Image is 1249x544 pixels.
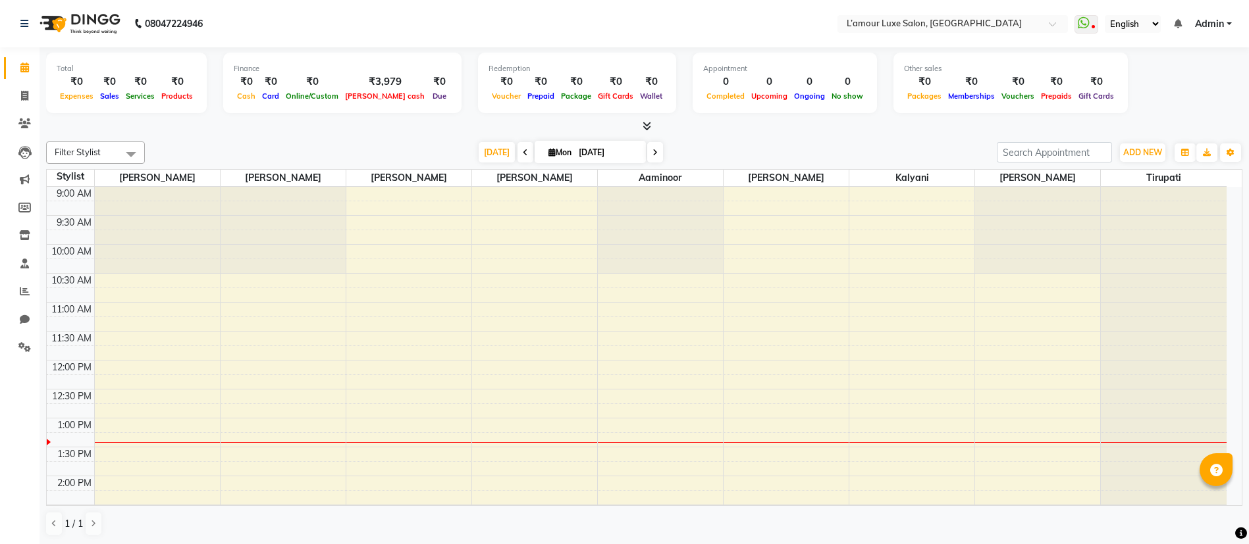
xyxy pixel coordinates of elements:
[791,74,828,89] div: 0
[595,74,637,89] div: ₹0
[558,74,595,89] div: ₹0
[122,91,158,101] span: Services
[234,91,259,101] span: Cash
[575,143,641,162] input: 2025-09-01
[998,91,1038,101] span: Vouchers
[489,63,666,74] div: Redemption
[49,332,94,345] div: 11:30 AM
[1038,91,1075,101] span: Prepaids
[259,91,282,101] span: Card
[282,74,342,89] div: ₹0
[47,170,94,184] div: Stylist
[904,63,1117,74] div: Other sales
[259,74,282,89] div: ₹0
[342,74,428,89] div: ₹3,979
[34,5,124,42] img: logo
[595,91,637,101] span: Gift Cards
[1194,491,1236,531] iframe: chat widget
[49,274,94,287] div: 10:30 AM
[55,147,101,157] span: Filter Stylist
[221,170,346,186] span: [PERSON_NAME]
[1075,91,1117,101] span: Gift Cards
[158,91,196,101] span: Products
[828,91,866,101] span: No show
[95,170,220,186] span: [PERSON_NAME]
[55,418,94,432] div: 1:00 PM
[945,74,998,89] div: ₹0
[849,170,974,186] span: Kalyani
[49,360,94,374] div: 12:00 PM
[428,74,451,89] div: ₹0
[122,74,158,89] div: ₹0
[904,91,945,101] span: Packages
[479,142,515,162] span: [DATE]
[282,91,342,101] span: Online/Custom
[703,63,866,74] div: Appointment
[158,74,196,89] div: ₹0
[57,74,97,89] div: ₹0
[524,74,558,89] div: ₹0
[828,74,866,89] div: 0
[346,170,471,186] span: [PERSON_NAME]
[1123,147,1162,157] span: ADD NEW
[703,91,748,101] span: Completed
[637,91,666,101] span: Wallet
[1120,143,1165,162] button: ADD NEW
[49,389,94,403] div: 12:30 PM
[975,170,1100,186] span: [PERSON_NAME]
[1075,74,1117,89] div: ₹0
[97,91,122,101] span: Sales
[55,447,94,461] div: 1:30 PM
[54,187,94,201] div: 9:00 AM
[57,63,196,74] div: Total
[1101,170,1227,186] span: Tirupati
[703,74,748,89] div: 0
[234,63,451,74] div: Finance
[791,91,828,101] span: Ongoing
[1038,74,1075,89] div: ₹0
[49,303,94,316] div: 11:00 AM
[429,91,450,101] span: Due
[724,170,849,186] span: [PERSON_NAME]
[524,91,558,101] span: Prepaid
[57,91,97,101] span: Expenses
[49,245,94,259] div: 10:00 AM
[55,505,94,519] div: 2:30 PM
[748,74,791,89] div: 0
[489,74,524,89] div: ₹0
[489,91,524,101] span: Voucher
[904,74,945,89] div: ₹0
[54,216,94,230] div: 9:30 AM
[472,170,597,186] span: [PERSON_NAME]
[234,74,259,89] div: ₹0
[998,74,1038,89] div: ₹0
[997,142,1112,162] input: Search Appointment
[637,74,666,89] div: ₹0
[65,517,83,531] span: 1 / 1
[598,170,723,186] span: Aaminoor
[945,91,998,101] span: Memberships
[97,74,122,89] div: ₹0
[145,5,203,42] b: 08047224946
[558,91,595,101] span: Package
[545,147,575,157] span: Mon
[748,91,791,101] span: Upcoming
[342,91,428,101] span: [PERSON_NAME] cash
[55,476,94,490] div: 2:00 PM
[1195,17,1224,31] span: Admin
